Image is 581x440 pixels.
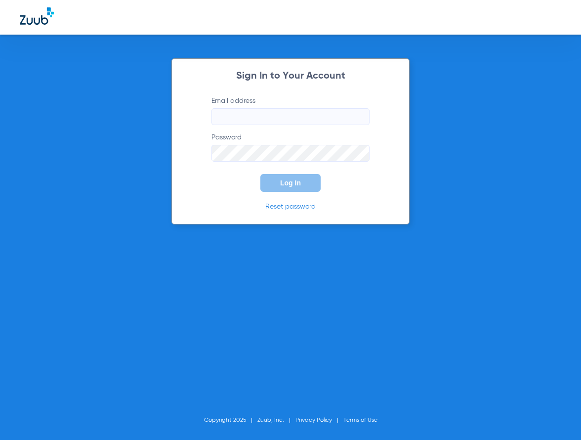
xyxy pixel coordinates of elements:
[260,174,321,192] button: Log In
[197,71,384,81] h2: Sign In to Your Account
[280,179,301,187] span: Log In
[211,96,370,125] label: Email address
[211,108,370,125] input: Email address
[295,417,332,423] a: Privacy Policy
[20,7,54,25] img: Zuub Logo
[204,415,257,425] li: Copyright 2025
[211,132,370,162] label: Password
[265,203,316,210] a: Reset password
[211,145,370,162] input: Password
[257,415,295,425] li: Zuub, Inc.
[343,417,377,423] a: Terms of Use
